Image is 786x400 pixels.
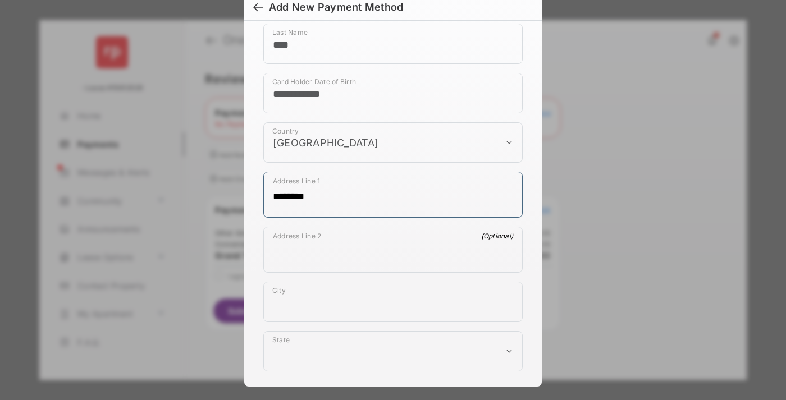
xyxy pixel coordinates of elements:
[263,172,523,218] div: payment_method_screening[postal_addresses][addressLine1]
[263,282,523,322] div: payment_method_screening[postal_addresses][locality]
[263,122,523,163] div: payment_method_screening[postal_addresses][country]
[269,1,403,13] div: Add New Payment Method
[263,227,523,273] div: payment_method_screening[postal_addresses][addressLine2]
[263,331,523,371] div: payment_method_screening[postal_addresses][administrativeArea]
